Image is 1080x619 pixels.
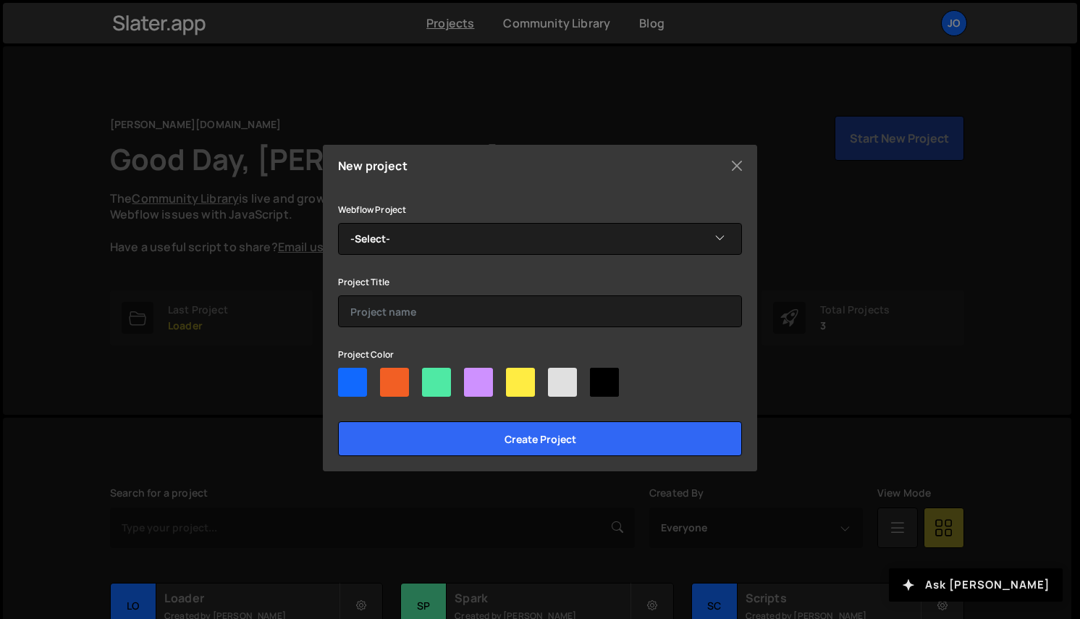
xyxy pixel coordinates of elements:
[726,155,748,177] button: Close
[889,568,1063,602] button: Ask [PERSON_NAME]
[338,348,394,362] label: Project Color
[338,160,408,172] h5: New project
[338,203,406,217] label: Webflow Project
[338,421,742,456] input: Create project
[338,295,742,327] input: Project name
[338,275,389,290] label: Project Title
